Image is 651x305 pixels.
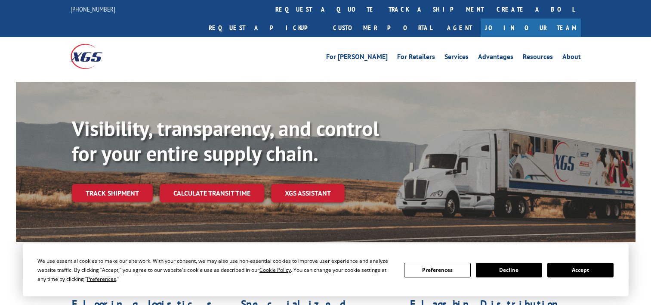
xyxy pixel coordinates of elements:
div: We use essential cookies to make our site work. With your consent, we may also use non-essential ... [37,256,394,283]
a: Advantages [478,53,513,63]
span: Preferences [87,275,116,283]
a: For [PERSON_NAME] [326,53,388,63]
a: [PHONE_NUMBER] [71,5,115,13]
a: Join Our Team [481,19,581,37]
a: Resources [523,53,553,63]
a: Track shipment [72,184,153,202]
a: Services [444,53,469,63]
span: Cookie Policy [259,266,291,274]
a: For Retailers [397,53,435,63]
a: About [562,53,581,63]
button: Accept [547,263,614,277]
a: Customer Portal [327,19,438,37]
b: Visibility, transparency, and control for your entire supply chain. [72,115,379,167]
button: Preferences [404,263,470,277]
a: Calculate transit time [160,184,264,202]
a: Request a pickup [202,19,327,37]
a: Agent [438,19,481,37]
a: XGS ASSISTANT [271,184,345,202]
button: Decline [476,263,542,277]
div: Cookie Consent Prompt [23,243,629,296]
